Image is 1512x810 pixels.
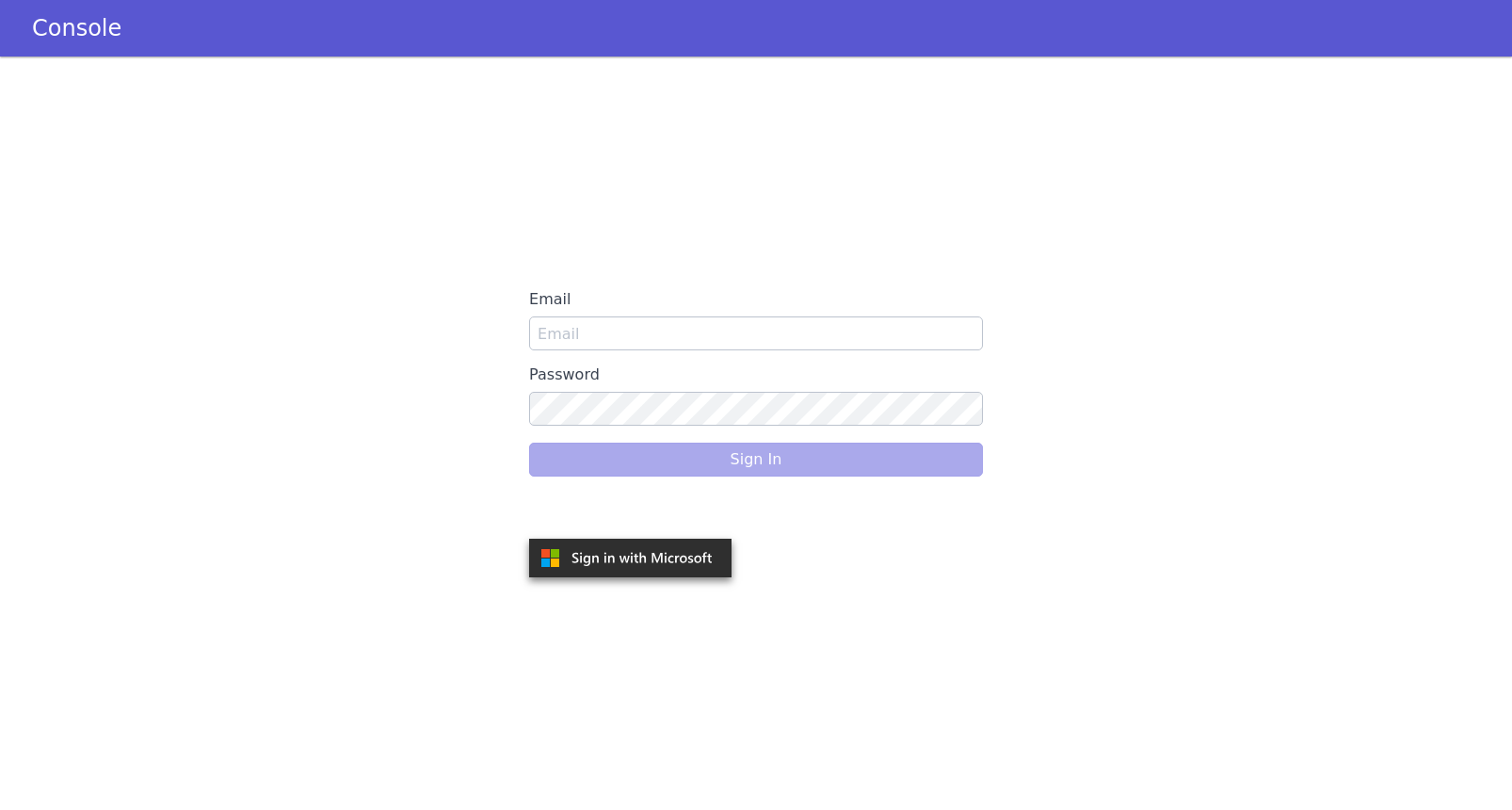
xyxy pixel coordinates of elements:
[520,492,746,533] iframe: Sign in with Google Button
[529,358,983,392] label: Password
[529,316,983,350] input: Email
[529,283,983,316] label: Email
[9,15,144,41] a: Console
[529,539,732,577] img: azure.svg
